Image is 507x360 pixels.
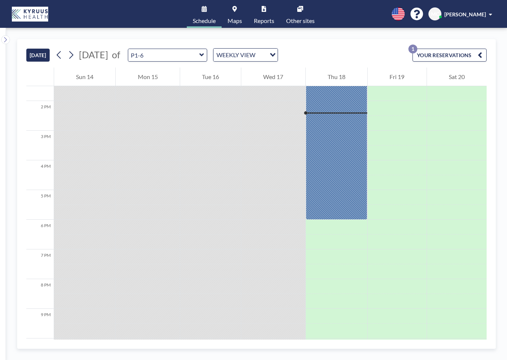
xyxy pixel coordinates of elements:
div: Sat 20 [427,68,487,86]
span: MC [431,11,439,17]
div: Sun 14 [54,68,115,86]
input: P1-6 [128,49,199,61]
div: 4 PM [26,160,54,190]
input: Search for option [258,50,265,60]
div: Search for option [213,49,278,61]
div: Thu 18 [306,68,367,86]
div: 7 PM [26,249,54,279]
p: 1 [408,45,417,53]
div: 9 PM [26,309,54,338]
div: 2 PM [26,101,54,131]
button: [DATE] [26,49,50,62]
div: Mon 15 [116,68,179,86]
img: organization-logo [12,7,48,22]
button: YOUR RESERVATIONS1 [412,49,487,62]
div: 8 PM [26,279,54,309]
span: [PERSON_NAME] [444,11,486,17]
span: Schedule [193,18,216,24]
span: Other sites [286,18,315,24]
span: of [112,49,120,60]
div: Wed 17 [241,68,305,86]
span: Reports [254,18,274,24]
div: 3 PM [26,131,54,160]
div: Tue 16 [180,68,241,86]
div: 1 PM [26,71,54,101]
span: WEEKLY VIEW [215,50,257,60]
span: [DATE] [79,49,108,60]
div: Fri 19 [368,68,426,86]
span: Maps [228,18,242,24]
div: 6 PM [26,220,54,249]
div: 5 PM [26,190,54,220]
